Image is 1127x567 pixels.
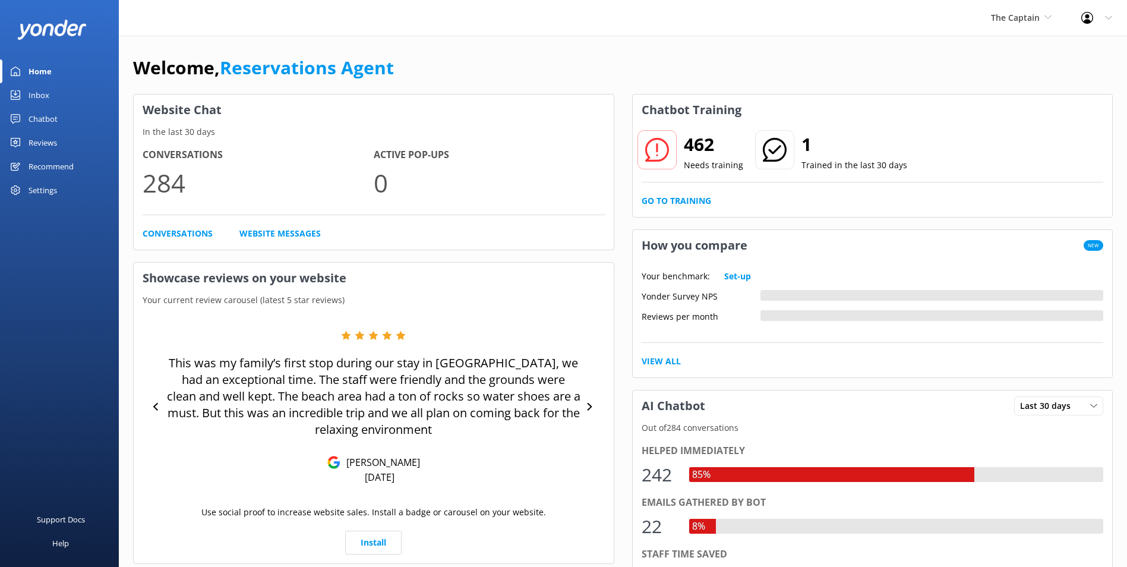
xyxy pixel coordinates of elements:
p: 284 [143,163,374,203]
div: 242 [642,461,677,489]
div: Support Docs [37,508,85,531]
h3: Showcase reviews on your website [134,263,614,294]
a: Conversations [143,227,213,240]
div: Help [52,531,69,555]
h4: Active Pop-ups [374,147,605,163]
h2: 1 [801,130,907,159]
div: Reviews [29,131,57,155]
h3: How you compare [633,230,756,261]
div: 22 [642,512,677,541]
div: Home [29,59,52,83]
span: New [1084,240,1103,251]
div: Recommend [29,155,74,178]
p: Needs training [684,159,743,172]
p: In the last 30 days [134,125,614,138]
span: The Captain [991,12,1040,23]
div: Emails gathered by bot [642,495,1104,511]
p: Your current review carousel (latest 5 star reviews) [134,294,614,307]
div: Inbox [29,83,49,107]
p: Out of 284 conversations [633,421,1113,434]
p: This was my family’s first stop during our stay in [GEOGRAPHIC_DATA], we had an exceptional time.... [166,355,581,438]
div: 8% [689,519,708,534]
p: Trained in the last 30 days [801,159,907,172]
p: Use social proof to increase website sales. Install a badge or carousel on your website. [201,506,546,519]
h3: Chatbot Training [633,94,750,125]
div: 85% [689,467,714,483]
p: [PERSON_NAME] [340,456,420,469]
div: Helped immediately [642,443,1104,459]
h1: Welcome, [133,53,394,82]
img: yonder-white-logo.png [18,20,86,39]
a: Website Messages [239,227,321,240]
h2: 462 [684,130,743,159]
a: Set-up [724,270,751,283]
a: View All [642,355,681,368]
h4: Conversations [143,147,374,163]
a: Reservations Agent [220,55,394,80]
p: Your benchmark: [642,270,710,283]
div: Chatbot [29,107,58,131]
p: [DATE] [365,471,394,484]
h3: Website Chat [134,94,614,125]
h3: AI Chatbot [633,390,714,421]
div: Yonder Survey NPS [642,290,760,301]
a: Install [345,531,402,555]
p: 0 [374,163,605,203]
div: Settings [29,178,57,202]
img: Google Reviews [327,456,340,469]
a: Go to Training [642,194,711,207]
div: Staff time saved [642,547,1104,562]
span: Last 30 days [1020,399,1078,412]
div: Reviews per month [642,310,760,321]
